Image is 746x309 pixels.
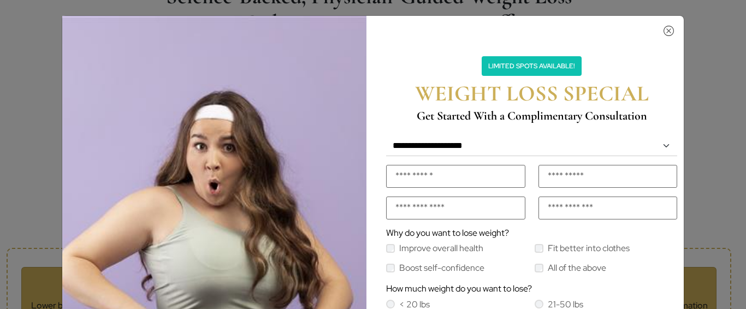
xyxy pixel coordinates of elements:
label: How much weight do you want to lose? [386,284,532,293]
label: All of the above [548,264,606,272]
label: Boost self-confidence [399,264,484,272]
label: Fit better into clothes [548,244,630,253]
select: Default select example [386,136,677,156]
label: < 20 lbs [399,300,430,309]
label: 21-50 lbs [548,300,583,309]
h4: Get Started With a Complimentary Consultation [388,109,675,123]
label: Why do you want to lose weight? [386,229,509,237]
label: Improve overall health [399,244,483,253]
h2: WEIGHT LOSS SPECIAL [388,80,675,106]
button: Close [380,21,676,34]
p: Limited Spots Available! [482,56,582,76]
